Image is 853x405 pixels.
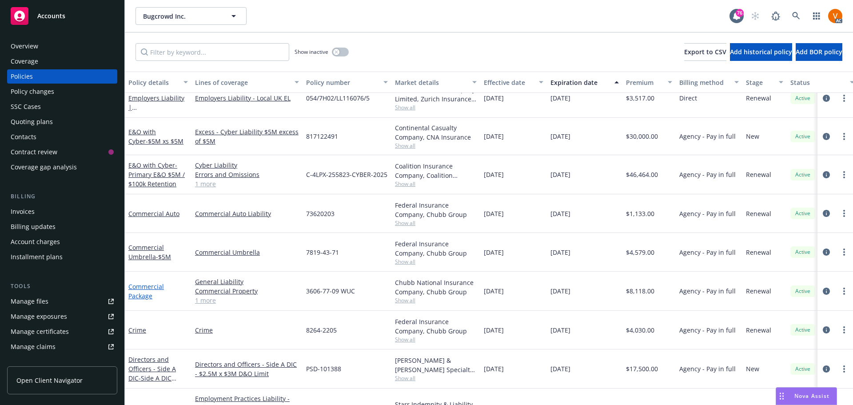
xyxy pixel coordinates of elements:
div: Tools [7,282,117,291]
div: Lines of coverage [195,78,289,87]
div: Federal Insurance Company, Chubb Group [395,200,477,219]
div: Billing [7,192,117,201]
span: 8264-2205 [306,325,337,335]
a: Errors and Omissions [195,170,299,179]
a: circleInformation [821,169,832,180]
div: Overview [11,39,38,53]
span: Active [794,326,812,334]
span: $17,500.00 [626,364,658,373]
span: $3,517.00 [626,93,654,103]
div: SSC Cases [11,100,41,114]
div: Contacts [11,130,36,144]
span: [DATE] [484,364,504,373]
div: Coverage [11,54,38,68]
span: Active [794,171,812,179]
a: more [839,325,849,335]
div: Manage certificates [11,325,69,339]
button: Premium [622,72,676,93]
div: Policy changes [11,84,54,99]
span: [DATE] [550,286,570,296]
span: 817122491 [306,132,338,141]
div: Manage claims [11,340,56,354]
div: Chubb National Insurance Company, Chubb Group [395,278,477,297]
a: Manage exposures [7,309,117,324]
a: Commercial Umbrella [195,248,299,257]
a: Start snowing [746,7,764,25]
span: 3606-77-09 WUC [306,286,355,296]
div: 76 [736,9,744,17]
span: [DATE] [484,93,504,103]
span: New [746,132,759,141]
a: Commercial Umbrella [128,243,171,261]
span: Show inactive [295,48,328,56]
span: Agency - Pay in full [679,209,736,218]
a: more [839,93,849,104]
span: Show all [395,180,477,188]
div: Status [790,78,845,87]
div: Expiration date [550,78,609,87]
a: more [839,208,849,219]
input: Filter by keyword... [136,43,289,61]
span: Show all [395,104,477,111]
a: Overview [7,39,117,53]
a: Excess - Cyber Liability $5M excess of $5M [195,127,299,146]
a: Crime [195,325,299,335]
div: Policy number [306,78,378,87]
a: Manage certificates [7,325,117,339]
span: Export to CSV [684,48,726,56]
a: circleInformation [821,208,832,219]
span: Active [794,365,812,373]
a: more [839,286,849,297]
span: Renewal [746,93,771,103]
a: 1 more [195,296,299,305]
div: Stage [746,78,773,87]
div: Drag to move [776,388,787,405]
span: Show all [395,219,477,227]
a: Crime [128,326,146,334]
span: Agency - Pay in full [679,325,736,335]
span: - Side A DIC $2.5Mx$3M D&O Limit [128,374,178,401]
a: Local Placement [128,84,184,130]
a: Commercial Auto [128,209,179,218]
a: circleInformation [821,93,832,104]
span: Renewal [746,325,771,335]
div: Premium [626,78,662,87]
span: Renewal [746,286,771,296]
a: circleInformation [821,247,832,257]
span: $30,000.00 [626,132,658,141]
span: $4,030.00 [626,325,654,335]
span: PSD-101388 [306,364,341,373]
div: Invoices [11,205,35,219]
a: Billing updates [7,220,117,234]
span: 7819-43-71 [306,248,339,257]
a: Directors and Officers - Side A DIC [128,355,178,401]
span: Open Client Navigator [16,376,83,385]
span: Active [794,209,812,217]
a: General Liability [195,277,299,286]
a: Contacts [7,130,117,144]
span: Agency - Pay in full [679,364,736,373]
div: Coalition Insurance Company, Coalition Insurance Solutions (Carrier), CRC Group [395,161,477,180]
a: Accounts [7,4,117,28]
div: Manage files [11,294,48,309]
span: Direct [679,93,697,103]
span: Accounts [37,12,65,20]
span: Active [794,94,812,102]
span: $1,133.00 [626,209,654,218]
span: [DATE] [484,209,504,218]
span: - Primary E&O $5M / $100k Retention [128,161,185,188]
a: more [839,247,849,257]
a: E&O with Cyber [128,161,185,188]
span: Show all [395,142,477,149]
span: $4,579.00 [626,248,654,257]
button: Stage [742,72,787,93]
span: 054/7H02/LL116076/5 [306,93,370,103]
span: Agency - Pay in full [679,286,736,296]
div: Policies [11,69,33,84]
span: - $5M [156,253,171,261]
span: Show all [395,297,477,304]
div: Policy details [128,78,178,87]
span: New [746,364,759,373]
span: Active [794,132,812,140]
